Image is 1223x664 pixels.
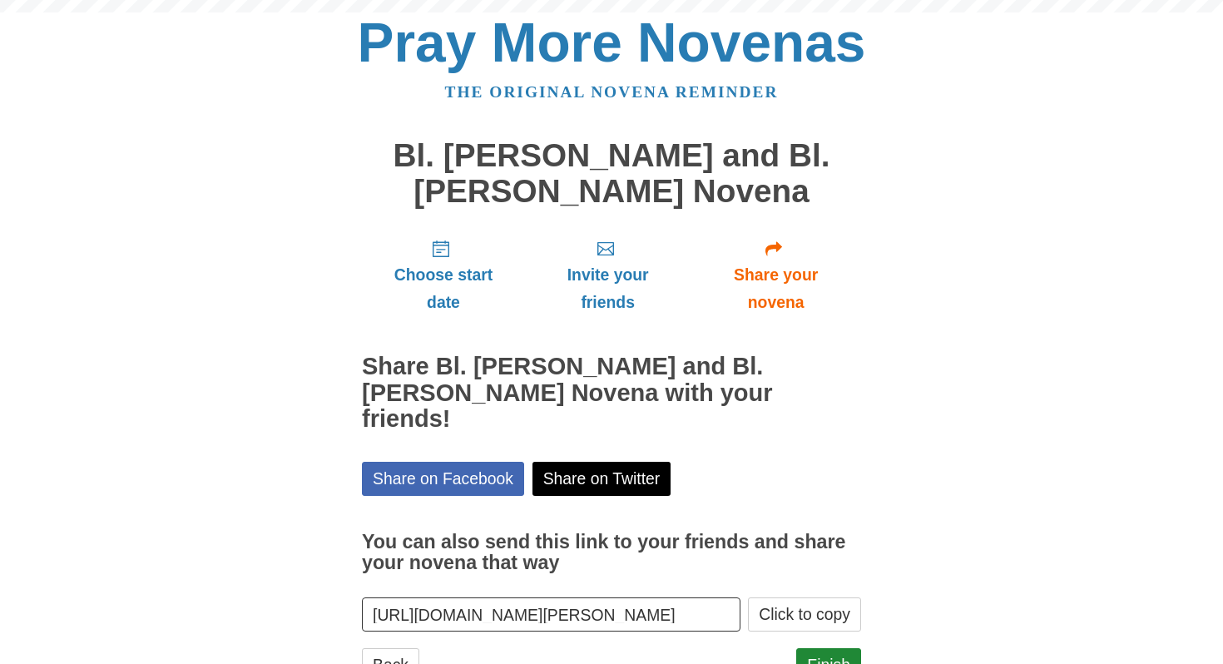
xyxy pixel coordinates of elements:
a: Share on Facebook [362,462,524,496]
a: Pray More Novenas [358,12,866,73]
span: Share your novena [707,261,844,316]
h3: You can also send this link to your friends and share your novena that way [362,532,861,574]
a: Share on Twitter [532,462,671,496]
a: Choose start date [362,225,525,325]
h1: Bl. [PERSON_NAME] and Bl. [PERSON_NAME] Novena [362,138,861,209]
span: Choose start date [379,261,508,316]
a: Share your novena [691,225,861,325]
a: The original novena reminder [445,83,779,101]
button: Click to copy [748,597,861,632]
span: Invite your friends [542,261,674,316]
a: Invite your friends [525,225,691,325]
h2: Share Bl. [PERSON_NAME] and Bl. [PERSON_NAME] Novena with your friends! [362,354,861,434]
